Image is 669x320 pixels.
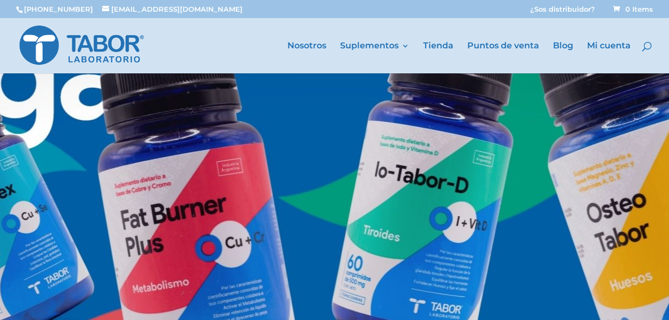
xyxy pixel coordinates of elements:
span: 0 Items [613,5,653,13]
a: ¿Sos distribuidor? [530,6,595,18]
a: Tienda [423,42,453,73]
a: [EMAIL_ADDRESS][DOMAIN_NAME] [102,5,243,13]
img: Laboratorio Tabor [18,23,145,68]
a: Blog [553,42,573,73]
a: Mi cuenta [587,42,631,73]
a: [PHONE_NUMBER] [24,5,93,13]
a: Nosotros [287,42,326,73]
a: Puntos de venta [467,42,539,73]
a: 0 Items [611,5,653,13]
a: Suplementos [340,42,409,73]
